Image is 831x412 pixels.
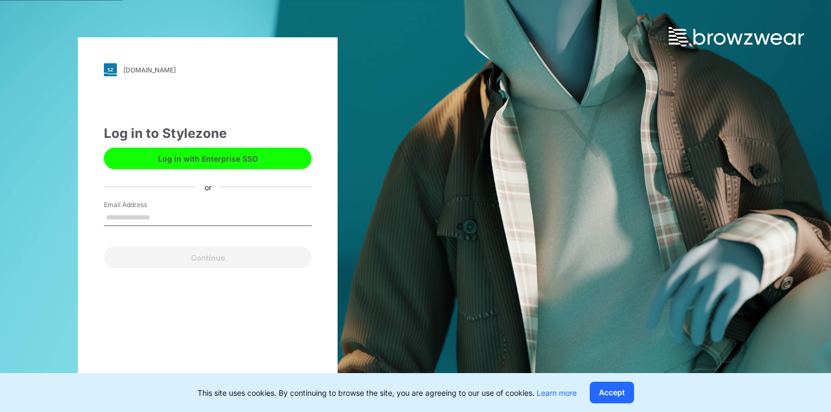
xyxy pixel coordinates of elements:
[669,27,804,46] img: browzwear-logo.73288ffb.svg
[196,181,220,192] div: or
[104,200,180,210] label: Email Address
[104,63,117,76] img: svg+xml;base64,PHN2ZyB3aWR0aD0iMjgiIGhlaWdodD0iMjgiIHZpZXdCb3g9IjAgMCAyOCAyOCIgZmlsbD0ibm9uZSIgeG...
[104,148,312,169] button: Log in with Enterprise SSO
[197,387,577,398] p: This site uses cookies. By continuing to browse the site, you are agreeing to our use of cookies.
[104,124,312,143] div: Log in to Stylezone
[590,382,634,403] button: Accept
[123,66,176,74] div: [DOMAIN_NAME]
[104,63,312,76] a: [DOMAIN_NAME]
[537,388,577,397] a: Learn more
